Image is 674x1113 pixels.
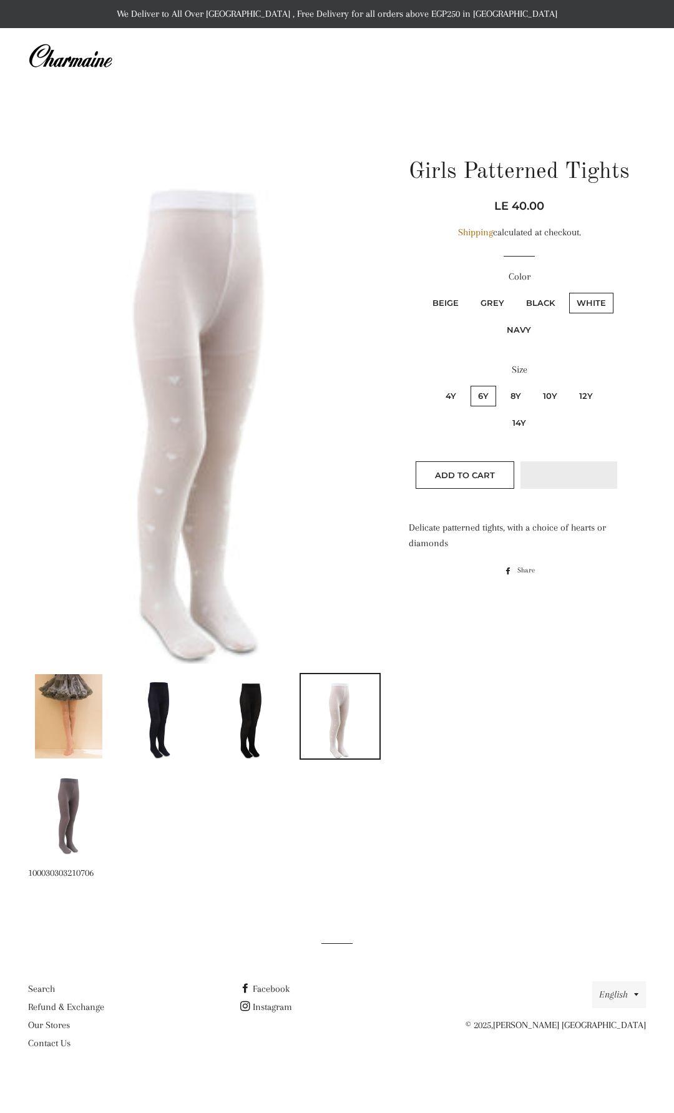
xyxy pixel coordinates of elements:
[312,674,368,758] img: Load image into Gallery viewer, Girls Patterned Tights
[35,674,102,758] img: Load image into Gallery viewer, Girls Patterned Tights
[409,225,630,240] div: calculated at checkout.
[493,1019,646,1031] a: [PERSON_NAME] [GEOGRAPHIC_DATA]
[28,1037,71,1049] a: Contact Us
[471,386,496,406] label: 6y
[425,293,466,313] label: Beige
[438,386,464,406] label: 4y
[240,1001,292,1012] a: Instagram
[458,227,493,238] a: Shipping
[473,293,512,313] label: Grey
[409,362,630,378] label: Size
[517,564,541,577] span: Share
[28,1019,70,1031] a: Our Stores
[416,461,514,489] button: Add to Cart
[222,674,278,758] img: Load image into Gallery viewer, Girls Patterned Tights
[28,42,112,70] img: Charmaine Egypt
[572,386,600,406] label: 12y
[503,386,529,406] label: 8y
[505,413,534,433] label: 14y
[569,293,613,313] label: White
[28,867,94,878] span: 100030303210706
[409,157,630,188] h1: Girls Patterned Tights
[240,983,290,994] a: Facebook
[494,199,544,213] span: LE 40.00
[28,983,55,994] a: Search
[28,134,381,663] img: Girls Patterned Tights
[41,770,97,855] img: Load image into Gallery viewer, Girls Patterned Tights
[592,981,646,1008] button: English
[28,1001,104,1012] a: Refund & Exchange
[499,320,539,340] label: Navy
[535,386,565,406] label: 10y
[519,293,562,313] label: Black
[409,520,630,551] div: Delicate patterned tights, with a choice of hearts or diamonds
[452,1017,646,1033] p: © 2025,
[435,470,495,480] span: Add to Cart
[131,674,187,758] img: Load image into Gallery viewer, Girls Patterned Tights
[409,269,630,285] label: Color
